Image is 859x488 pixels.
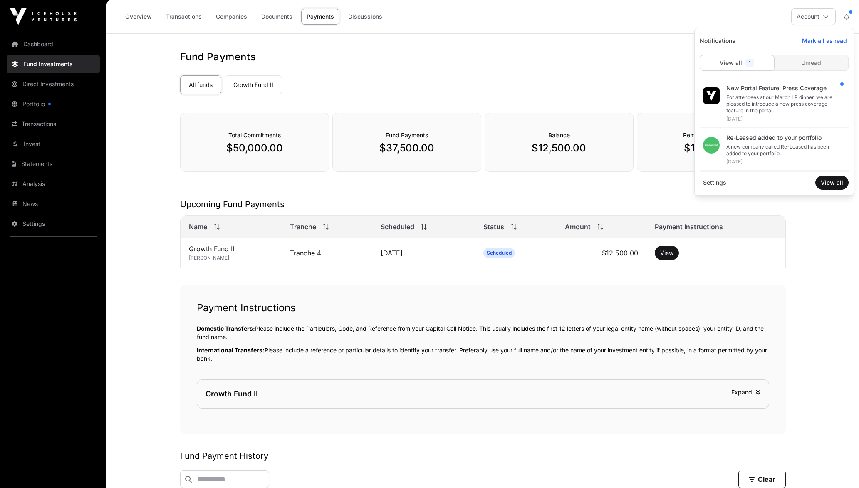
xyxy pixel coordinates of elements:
[180,198,786,210] h2: Upcoming Fund Payments
[197,325,255,332] span: Domestic Transfers:
[256,9,298,25] a: Documents
[726,116,842,122] div: [DATE]
[197,301,769,315] h1: Payment Instructions
[655,246,679,260] button: View
[225,75,282,94] a: Growth Fund II
[602,249,638,257] span: $12,500.00
[483,222,504,232] span: Status
[700,129,849,171] a: Re-Leased added to your portfolioA new company called Re-Leased has been added to your portfolio....
[703,137,720,154] img: download.png
[731,389,760,396] span: Expand
[205,388,258,400] div: Growth Fund II
[197,325,769,341] p: Please include the Particulars, Code, and Reference from your Capital Call Notice. This usually i...
[738,471,786,488] button: Clear
[7,195,100,213] a: News
[349,141,464,155] p: $37,500.00
[386,131,428,139] span: Fund Payments
[487,250,512,256] span: Scheduled
[228,131,281,139] span: Total Commitments
[696,33,739,48] span: Notifications
[189,255,229,261] span: [PERSON_NAME]
[7,215,100,233] a: Settings
[180,50,786,64] h1: Fund Payments
[7,95,100,113] a: Portfolio
[726,159,842,165] div: [DATE]
[7,115,100,133] a: Transactions
[290,222,316,232] span: Tranche
[791,8,836,25] button: Account
[548,131,570,139] span: Balance
[683,131,740,139] span: Remaining (not due):
[7,175,100,193] a: Analysis
[797,34,852,47] button: Mark all as read
[197,347,265,354] span: International Transfers:
[7,135,100,153] a: Invest
[654,141,769,155] p: $12,500.00
[197,346,769,363] p: Please include a reference or particular details to identify your transfer. Preferably use your f...
[301,9,339,25] a: Payments
[802,37,847,45] span: Mark all as read
[502,141,616,155] p: $12,500.00
[801,59,821,67] span: Unread
[189,222,207,232] span: Name
[655,222,723,232] span: Payment Instructions
[120,9,157,25] a: Overview
[726,94,842,114] div: For attendees at our March LP dinner, we are pleased to introduce a new press coverage feature in...
[726,84,842,92] div: New Portal Feature: Press Coverage
[7,55,100,73] a: Fund Investments
[7,155,100,173] a: Statements
[180,75,221,94] a: All funds
[821,178,843,187] span: View all
[7,35,100,53] a: Dashboard
[197,141,312,155] p: $50,000.00
[817,448,859,488] iframe: Chat Widget
[161,9,207,25] a: Transactions
[381,222,414,232] span: Scheduled
[726,134,842,142] div: Re-Leased added to your portfolio
[7,75,100,93] a: Direct Investments
[706,91,716,101] img: iv-small-logo.svg
[181,238,282,268] td: Growth Fund II
[210,9,253,25] a: Companies
[815,176,849,190] button: View all
[565,222,591,232] span: Amount
[282,238,372,268] td: Tranche 4
[372,238,475,268] td: [DATE]
[343,9,388,25] a: Discussions
[10,8,77,25] img: Icehouse Ventures Logo
[180,450,786,462] h2: Fund Payment History
[700,79,849,128] a: New Portal Feature: Press CoverageFor attendees at our March LP dinner, we are pleased to introdu...
[700,175,730,190] a: Settings
[726,144,842,157] div: A new company called Re-Leased has been added to your portfolio.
